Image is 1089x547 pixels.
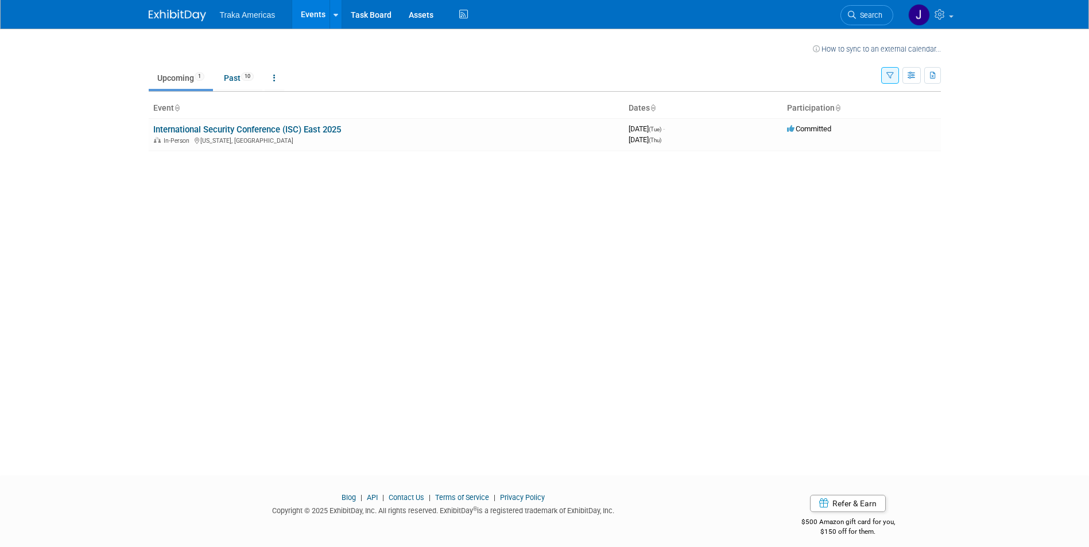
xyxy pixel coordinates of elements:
[379,493,387,502] span: |
[473,506,477,512] sup: ®
[174,103,180,112] a: Sort by Event Name
[755,510,941,536] div: $500 Amazon gift card for you,
[149,10,206,21] img: ExhibitDay
[426,493,433,502] span: |
[149,67,213,89] a: Upcoming1
[153,135,619,144] div: [US_STATE], [GEOGRAPHIC_DATA]
[358,493,365,502] span: |
[195,72,204,81] span: 1
[215,67,262,89] a: Past10
[835,103,840,112] a: Sort by Participation Type
[649,137,661,143] span: (Thu)
[629,135,661,144] span: [DATE]
[813,45,941,53] a: How to sync to an external calendar...
[840,5,893,25] a: Search
[220,10,276,19] span: Traka Americas
[500,493,545,502] a: Privacy Policy
[810,495,886,512] a: Refer & Earn
[241,72,254,81] span: 10
[491,493,498,502] span: |
[787,124,831,133] span: Committed
[782,99,941,118] th: Participation
[149,99,624,118] th: Event
[164,137,193,144] span: In-Person
[342,493,356,502] a: Blog
[629,124,665,133] span: [DATE]
[649,126,661,132] span: (Tue)
[908,4,930,26] img: Justin Savala
[755,527,941,537] div: $150 off for them.
[153,124,341,135] a: International Security Conference (ISC) East 2025
[154,137,161,143] img: In-Person Event
[624,99,782,118] th: Dates
[663,124,665,133] span: -
[389,493,424,502] a: Contact Us
[367,493,378,502] a: API
[650,103,656,112] a: Sort by Start Date
[435,493,489,502] a: Terms of Service
[856,11,882,19] span: Search
[149,503,739,516] div: Copyright © 2025 ExhibitDay, Inc. All rights reserved. ExhibitDay is a registered trademark of Ex...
